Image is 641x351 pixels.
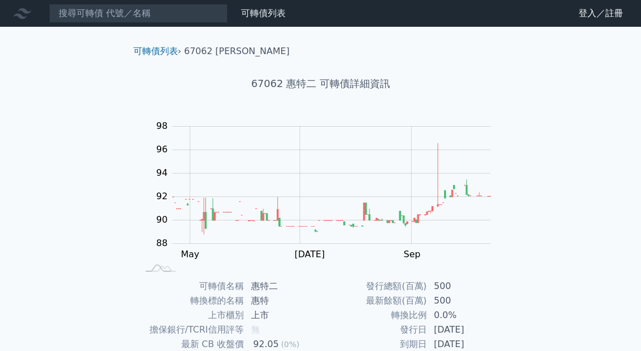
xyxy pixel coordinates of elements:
[156,214,167,225] tspan: 90
[49,4,228,23] input: 搜尋可轉債 代號／名稱
[156,167,167,178] tspan: 94
[427,294,504,308] td: 500
[403,249,420,259] tspan: Sep
[244,279,321,294] td: 惠特二
[133,46,178,56] a: 可轉債列表
[244,294,321,308] td: 惠特
[184,45,290,58] li: 67062 [PERSON_NAME]
[427,323,504,337] td: [DATE]
[150,121,507,259] g: Chart
[241,8,286,18] a: 可轉債列表
[321,294,427,308] td: 最新餘額(百萬)
[321,308,427,323] td: 轉換比例
[181,249,199,259] tspan: May
[570,4,632,22] a: 登入／註冊
[124,76,517,92] h1: 67062 惠特二 可轉債詳細資訊
[133,45,181,58] li: ›
[321,279,427,294] td: 發行總額(百萬)
[156,144,167,155] tspan: 96
[427,308,504,323] td: 0.0%
[156,191,167,201] tspan: 92
[138,294,244,308] td: 轉換標的名稱
[251,338,281,351] div: 92.05
[321,323,427,337] td: 發行日
[244,308,321,323] td: 上市
[138,279,244,294] td: 可轉債名稱
[427,279,504,294] td: 500
[251,324,260,335] span: 無
[295,249,325,259] tspan: [DATE]
[138,323,244,337] td: 擔保銀行/TCRI信用評等
[138,308,244,323] td: 上市櫃別
[156,121,167,131] tspan: 98
[281,340,300,349] span: (0%)
[156,238,167,248] tspan: 88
